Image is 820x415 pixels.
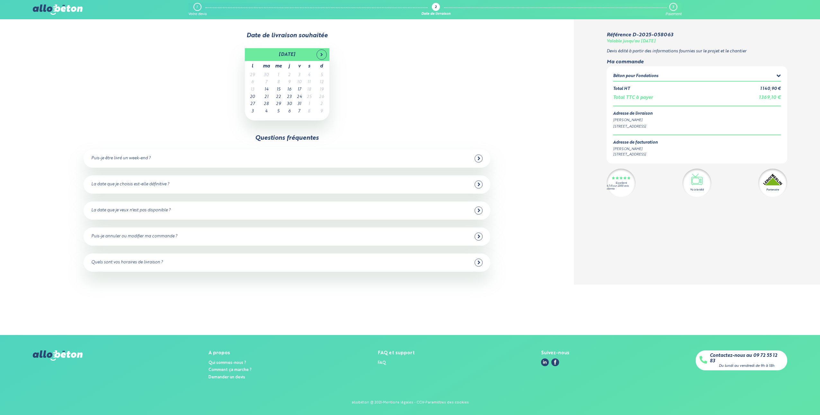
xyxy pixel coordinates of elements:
[245,108,260,115] td: 3
[607,39,655,44] div: Valable jusqu'au [DATE]
[91,156,151,161] div: Puis-je être livré un week-end ?
[378,361,386,365] a: FAQ
[383,401,413,404] a: Mentions légales
[284,93,294,101] td: 23
[272,72,284,79] td: 1
[260,61,272,72] th: ma
[304,72,314,79] td: 4
[91,182,169,187] div: La date que je choisis est-elle définitive ?
[260,101,272,108] td: 28
[245,93,260,101] td: 20
[284,79,294,86] td: 9
[352,401,382,405] div: allobéton @ 2021
[304,86,314,93] td: 18
[91,260,163,265] div: Quels sont vos horaires de livraison ?
[613,152,658,157] div: [STREET_ADDRESS]
[196,5,198,9] div: 1
[613,74,658,79] div: Béton pour Fondations
[314,79,329,86] td: 12
[613,146,658,152] div: [PERSON_NAME]
[260,48,314,61] th: [DATE]
[314,108,329,115] td: 9
[421,12,450,16] div: Date de livraison
[260,108,272,115] td: 4
[294,86,304,93] td: 17
[613,140,658,145] div: Adresse de facturation
[245,101,260,108] td: 27
[284,108,294,115] td: 6
[284,101,294,108] td: 30
[284,61,294,72] th: j
[294,93,304,101] td: 24
[209,368,252,372] a: Comment ça marche ?
[613,95,653,101] div: Total TTC à payer
[424,401,425,405] div: -
[314,61,329,72] th: d
[613,87,630,92] div: Total HT
[284,86,294,93] td: 16
[719,364,774,368] div: Du lundi au vendredi de 9h à 18h
[272,101,284,108] td: 29
[304,108,314,115] td: 8
[33,32,541,39] div: Date de livraison souhaitée
[607,32,673,38] div: Référence D-2025-058063
[613,118,780,123] div: [PERSON_NAME]
[255,135,319,142] div: Questions fréquentes
[314,86,329,93] td: 19
[209,375,245,379] a: Demander un devis
[245,79,260,86] td: 6
[314,93,329,101] td: 26
[766,188,779,192] div: Partenaire
[304,93,314,101] td: 25
[541,350,569,356] div: Suivez-nous
[91,208,171,213] div: La date que je veux n'est pas disponible ?
[33,350,82,361] img: allobéton
[425,401,469,404] a: Paramètres des cookies
[284,72,294,79] td: 2
[245,86,260,93] td: 13
[665,12,682,16] div: Paiement
[763,390,813,408] iframe: Help widget launcher
[304,79,314,86] td: 11
[272,61,284,72] th: me
[710,353,783,364] a: Contactez-nous au 09 72 55 12 83
[260,72,272,79] td: 30
[760,87,781,92] div: 1 140,90 €
[188,3,207,16] a: 1 Votre devis
[294,61,304,72] th: v
[294,101,304,108] td: 31
[209,361,246,365] a: Qui sommes-nous ?
[260,93,272,101] td: 21
[607,59,787,65] div: Ma commande
[378,350,415,356] div: FAQ et support
[613,73,780,81] summary: Béton pour Fondations
[416,401,424,404] a: CGV
[314,101,329,108] td: 2
[672,5,674,9] div: 3
[304,101,314,108] td: 1
[607,49,787,54] p: Devis édité à partir des informations fournies sur le projet et le chantier
[188,12,207,16] div: Votre devis
[272,86,284,93] td: 15
[91,234,177,239] div: Puis-je annuler ou modifier ma commande ?
[245,61,260,72] th: l
[759,95,781,100] span: 1 369,10 €
[613,124,780,129] div: [STREET_ADDRESS]
[421,3,450,16] a: 2 Date de livraison
[272,79,284,86] td: 8
[304,61,314,72] th: s
[616,182,627,185] div: Excellent
[272,93,284,101] td: 22
[294,72,304,79] td: 3
[260,79,272,86] td: 7
[272,108,284,115] td: 5
[435,5,437,10] div: 2
[314,72,329,79] td: 5
[613,111,780,116] div: Adresse de livraison
[209,350,252,356] div: A propos
[33,4,82,15] img: allobéton
[607,185,636,190] div: 4.7/5 sur 2300 avis clients
[245,72,260,79] td: 29
[260,86,272,93] td: 14
[665,3,682,16] a: 3 Paiement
